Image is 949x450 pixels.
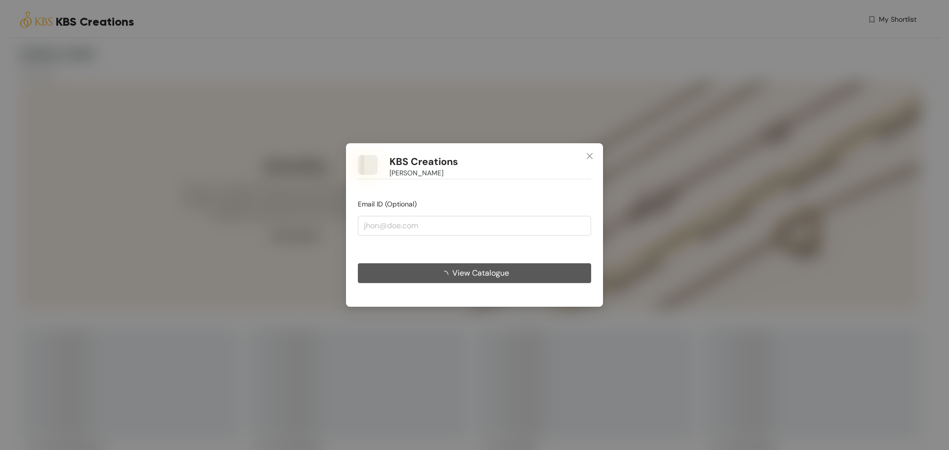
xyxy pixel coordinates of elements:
span: View Catalogue [452,267,509,279]
img: Buyer Portal [358,155,378,175]
button: View Catalogue [358,263,591,283]
h1: KBS Creations [389,156,458,168]
span: close [586,152,594,160]
span: [PERSON_NAME] [389,167,443,178]
input: jhon@doe.com [358,216,591,236]
span: Email ID (Optional) [358,200,417,208]
button: Close [576,143,603,170]
span: loading [440,271,452,279]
